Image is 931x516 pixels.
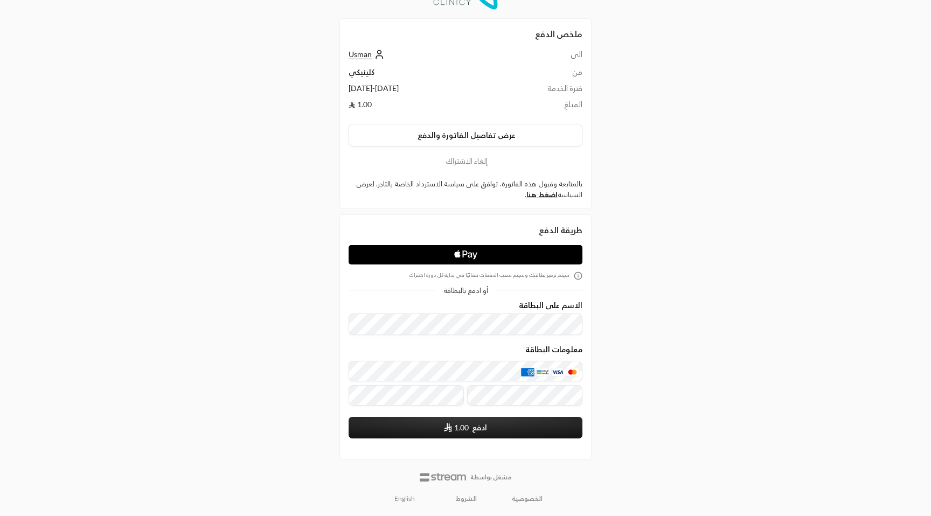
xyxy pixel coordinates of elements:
[486,49,582,67] td: الى
[456,494,477,503] a: الشروط
[349,27,582,40] h2: ملخص الدفع
[349,99,486,115] td: 1.00
[349,224,582,236] div: طريقة الدفع
[349,361,582,381] input: بطاقة ائتمانية
[470,473,512,482] p: مشغل بواسطة
[349,67,486,83] td: كلينيكي
[486,67,582,83] td: من
[349,345,582,409] div: معلومات البطاقة
[349,417,582,438] button: ادفع SAR1.00
[467,385,582,406] input: رمز التحقق CVC
[512,494,543,503] a: الخصوصية
[443,287,488,294] span: أو ادفع بالبطاقة
[409,271,569,280] span: سيتم ترميز بطاقتك وسيتم سحب الدفعات تلقائيًا في بداية كل دورة اشتراك
[454,422,469,433] span: 1.00
[349,345,582,354] legend: معلومات البطاقة
[486,99,582,115] td: المبلغ
[349,385,464,406] input: تاريخ الانتهاء
[536,368,549,376] img: MADA
[521,368,534,376] img: AMEX
[388,490,421,507] a: English
[486,83,582,99] td: فترة الخدمة
[349,50,387,59] a: Usman
[349,50,372,59] span: Usman
[349,124,582,147] button: عرض تفاصيل الفاتورة والدفع
[519,301,582,310] label: الاسم على البطاقة
[349,83,486,99] td: [DATE] - [DATE]
[444,423,452,432] img: SAR
[349,155,582,167] button: إلغاء الاشتراك
[349,179,582,200] label: بالمتابعة وقبول هذه الفاتورة، توافق على سياسة الاسترداد الخاصة بالتاجر. لعرض السياسة .
[526,190,558,199] a: اضغط هنا
[551,368,564,376] img: Visa
[566,368,579,376] img: MasterCard
[349,301,582,335] div: الاسم على البطاقة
